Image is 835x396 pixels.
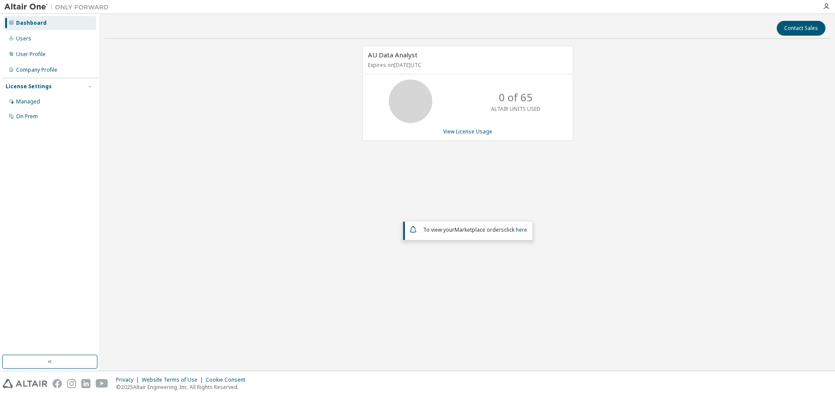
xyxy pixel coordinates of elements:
div: Dashboard [16,20,47,27]
p: 0 of 65 [499,90,533,105]
div: Managed [16,98,40,105]
span: To view your click [423,226,527,233]
img: linkedin.svg [81,379,90,388]
img: instagram.svg [67,379,76,388]
button: Contact Sales [777,21,825,36]
div: Website Terms of Use [142,376,206,383]
div: License Settings [6,83,52,90]
div: Company Profile [16,67,57,73]
div: Users [16,35,31,42]
p: Expires on [DATE] UTC [368,61,565,69]
div: On Prem [16,113,38,120]
p: ALTAIR UNITS USED [491,105,541,113]
div: Privacy [116,376,142,383]
img: Altair One [4,3,113,11]
div: Cookie Consent [206,376,250,383]
img: facebook.svg [53,379,62,388]
img: youtube.svg [96,379,108,388]
div: User Profile [16,51,46,58]
span: AU Data Analyst [368,50,417,59]
a: here [516,226,527,233]
em: Marketplace orders [454,226,504,233]
p: © 2025 Altair Engineering, Inc. All Rights Reserved. [116,383,250,391]
a: View License Usage [443,128,492,135]
img: altair_logo.svg [3,379,47,388]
